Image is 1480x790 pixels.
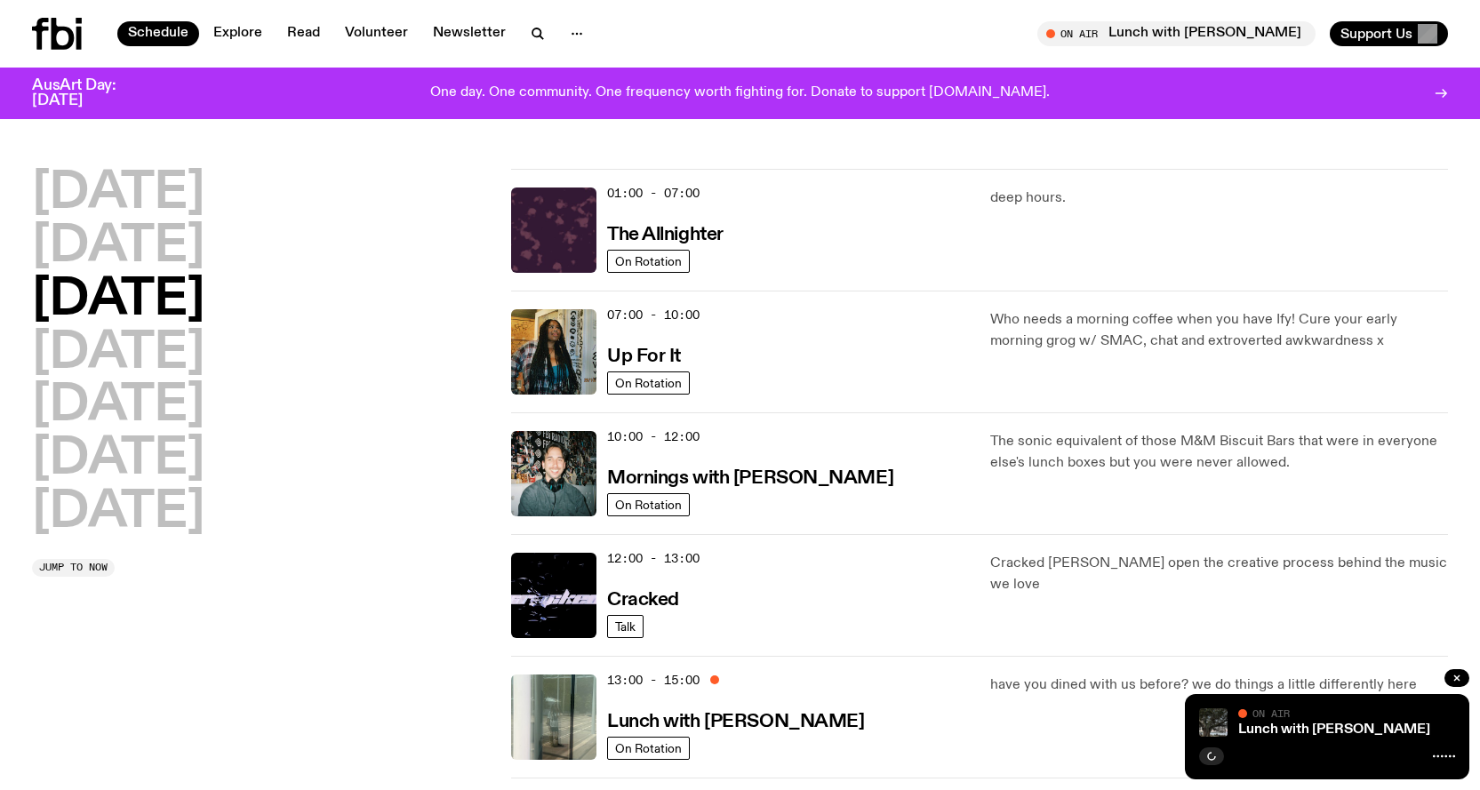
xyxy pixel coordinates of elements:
[32,222,204,272] button: [DATE]
[32,559,115,577] button: Jump to now
[39,563,108,572] span: Jump to now
[607,428,700,445] span: 10:00 - 12:00
[615,376,682,389] span: On Rotation
[32,329,204,379] button: [DATE]
[990,553,1448,595] p: Cracked [PERSON_NAME] open the creative process behind the music we love
[607,737,690,760] a: On Rotation
[203,21,273,46] a: Explore
[607,466,893,488] a: Mornings with [PERSON_NAME]
[607,587,679,610] a: Cracked
[607,222,724,244] a: The Allnighter
[607,307,700,323] span: 07:00 - 10:00
[276,21,331,46] a: Read
[607,185,700,202] span: 01:00 - 07:00
[607,344,681,366] a: Up For It
[334,21,419,46] a: Volunteer
[511,553,596,638] img: Logo for Podcast Cracked. Black background, with white writing, with glass smashing graphics
[32,435,204,484] button: [DATE]
[430,85,1050,101] p: One day. One community. One frequency worth fighting for. Donate to support [DOMAIN_NAME].
[1252,707,1290,719] span: On Air
[615,498,682,511] span: On Rotation
[990,674,1448,696] p: have you dined with us before? we do things a little differently here
[1330,21,1448,46] button: Support Us
[32,169,204,219] button: [DATE]
[32,488,204,538] button: [DATE]
[32,78,146,108] h3: AusArt Day: [DATE]
[990,188,1448,209] p: deep hours.
[117,21,199,46] a: Schedule
[511,309,596,395] img: Ify - a Brown Skin girl with black braided twists, looking up to the side with her tongue stickin...
[607,347,681,366] h3: Up For It
[1037,21,1316,46] button: On AirLunch with [PERSON_NAME]
[607,226,724,244] h3: The Allnighter
[990,309,1448,352] p: Who needs a morning coffee when you have Ify! Cure your early morning grog w/ SMAC, chat and extr...
[607,550,700,567] span: 12:00 - 13:00
[607,493,690,516] a: On Rotation
[607,469,893,488] h3: Mornings with [PERSON_NAME]
[422,21,516,46] a: Newsletter
[607,371,690,395] a: On Rotation
[615,619,636,633] span: Talk
[511,431,596,516] img: Radio presenter Ben Hansen sits in front of a wall of photos and an fbi radio sign. Film photo. B...
[615,741,682,754] span: On Rotation
[607,709,864,731] a: Lunch with [PERSON_NAME]
[615,254,682,267] span: On Rotation
[32,275,204,325] button: [DATE]
[990,431,1448,474] p: The sonic equivalent of those M&M Biscuit Bars that were in everyone else's lunch boxes but you w...
[607,250,690,273] a: On Rotation
[607,615,644,638] a: Talk
[1238,722,1430,737] a: Lunch with [PERSON_NAME]
[607,672,700,689] span: 13:00 - 15:00
[32,381,204,431] button: [DATE]
[607,591,679,610] h3: Cracked
[1340,26,1412,42] span: Support Us
[607,713,864,731] h3: Lunch with [PERSON_NAME]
